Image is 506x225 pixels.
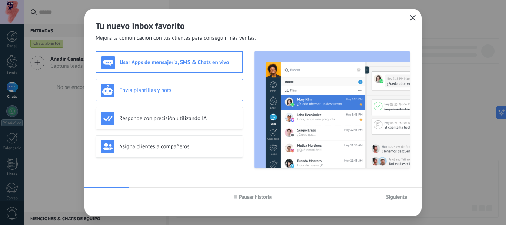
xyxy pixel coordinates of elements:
[119,143,237,150] h3: Asigna clientes a compañeros
[120,59,237,66] h3: Usar Apps de mensajería, SMS & Chats en vivo
[239,194,272,199] span: Pausar historia
[96,20,410,32] h2: Tu nuevo inbox favorito
[383,191,410,202] button: Siguiente
[386,194,407,199] span: Siguiente
[119,115,237,122] h3: Responde con precisión utilizando IA
[96,34,256,42] span: Mejora la comunicación con tus clientes para conseguir más ventas.
[231,191,275,202] button: Pausar historia
[119,87,237,94] h3: Envía plantillas y bots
